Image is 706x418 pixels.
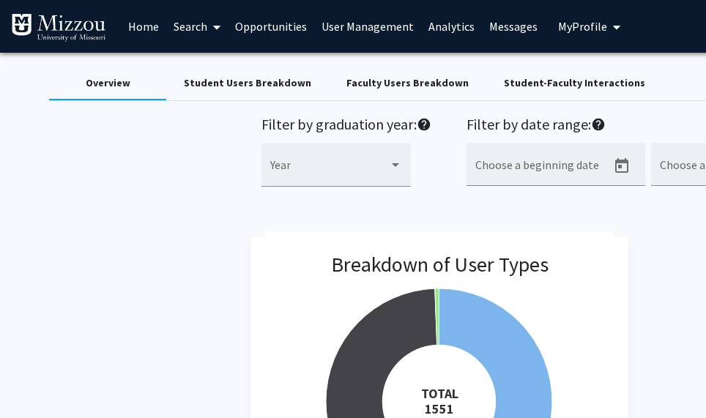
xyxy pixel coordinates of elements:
mat-icon: help [417,116,431,133]
h2: Filter by graduation year: [261,116,431,137]
tspan: TOTAL 1551 [420,385,458,417]
div: Overview [86,75,130,91]
a: Messages [482,1,545,52]
iframe: Chat [11,352,62,407]
a: Opportunities [228,1,314,52]
img: University of Missouri Logo [11,13,106,42]
a: Analytics [421,1,482,52]
button: Open calendar [607,152,636,181]
a: Search [166,1,228,52]
div: Student-Faculty Interactions [504,75,645,91]
div: Faculty Users Breakdown [346,75,469,91]
h3: Breakdown of User Types [331,253,549,277]
a: User Management [314,1,421,52]
mat-icon: help [591,116,606,133]
a: Home [121,1,166,52]
span: My Profile [558,19,607,34]
div: Student Users Breakdown [184,75,311,91]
